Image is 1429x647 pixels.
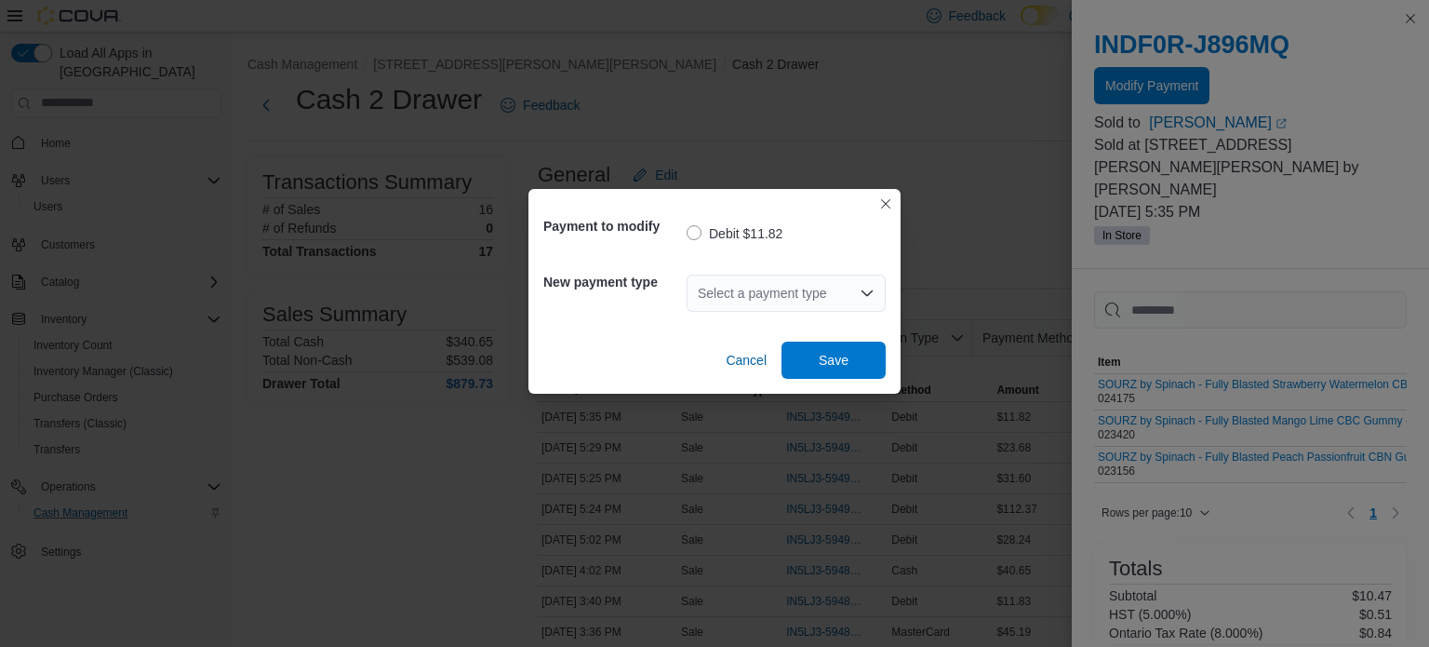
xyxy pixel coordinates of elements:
button: Closes this modal window [875,193,897,215]
button: Open list of options [860,286,875,301]
h5: New payment type [543,263,683,301]
span: Cancel [726,351,767,370]
button: Save [781,342,886,379]
input: Accessible screen reader label [698,282,700,304]
h5: Payment to modify [543,208,683,245]
label: Debit $11.82 [687,222,782,245]
span: Save [819,351,848,370]
button: Cancel [718,342,774,379]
